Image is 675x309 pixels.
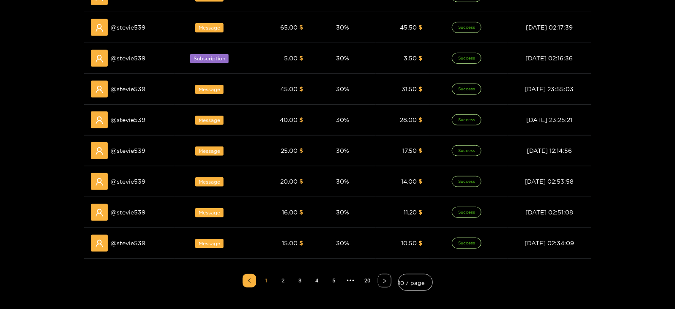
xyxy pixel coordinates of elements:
span: user [95,116,104,125]
span: 10 / page [399,276,432,288]
span: Success [452,176,481,187]
li: Next Page [378,274,391,287]
span: $ [300,117,303,123]
span: 30 % [336,209,350,215]
li: 5 [327,274,341,287]
span: 30 % [336,55,350,61]
li: Next 5 Pages [344,274,358,287]
span: Success [452,22,481,33]
span: Message [195,146,224,156]
span: [DATE] 02:53:58 [525,178,574,184]
span: 30 % [336,117,350,123]
span: Success [452,238,481,249]
span: 28.00 [400,117,417,123]
span: Message [195,116,224,125]
span: $ [300,209,303,215]
span: 5.00 [284,55,298,61]
span: $ [419,24,423,30]
span: $ [419,86,423,92]
span: @ stevie539 [111,177,146,186]
span: $ [419,117,423,123]
span: 17.50 [403,147,417,154]
span: [DATE] 02:17:39 [526,24,573,30]
span: 16.00 [282,209,298,215]
button: right [378,274,391,287]
span: $ [300,55,303,61]
a: 4 [311,274,323,287]
span: Message [195,177,224,187]
span: left [247,278,252,283]
span: @ stevie539 [111,54,146,63]
span: [DATE] 23:55:03 [525,86,574,92]
span: $ [419,147,423,154]
span: 25.00 [281,147,298,154]
span: @ stevie539 [111,208,146,217]
span: 20.00 [281,178,298,184]
span: user [95,239,104,248]
span: user [95,85,104,94]
span: @ stevie539 [111,84,146,94]
span: 30 % [336,86,350,92]
span: 14.00 [402,178,417,184]
span: ••• [344,274,358,287]
span: 30 % [336,24,350,30]
span: $ [419,209,423,215]
span: 10.50 [402,240,417,246]
span: Success [452,114,481,125]
span: [DATE] 02:16:36 [526,55,573,61]
span: 30 % [336,147,350,154]
span: $ [419,55,423,61]
span: @ stevie539 [111,115,146,125]
span: user [95,24,104,32]
span: [DATE] 02:34:09 [525,240,574,246]
span: Message [195,85,224,94]
span: $ [300,240,303,246]
span: Success [452,53,481,64]
span: Message [195,23,224,33]
span: user [95,178,104,186]
span: $ [300,24,303,30]
span: $ [419,240,423,246]
a: 5 [328,274,340,287]
span: 30 % [336,240,350,246]
span: 45.50 [400,24,417,30]
span: 15.00 [282,240,298,246]
span: $ [300,147,303,154]
span: Subscription [190,54,229,63]
span: 45.00 [281,86,298,92]
span: [DATE] 23:25:21 [526,117,572,123]
span: Message [195,208,224,217]
span: Success [452,84,481,95]
span: Success [452,145,481,156]
span: 11.20 [404,209,417,215]
li: 20 [361,274,374,287]
span: user [95,147,104,155]
span: Success [452,207,481,218]
li: 1 [260,274,273,287]
span: $ [300,86,303,92]
span: 65.00 [281,24,298,30]
span: @ stevie539 [111,239,146,248]
li: Previous Page [243,274,256,287]
span: 30 % [336,178,350,184]
span: 31.50 [402,86,417,92]
li: 4 [310,274,324,287]
span: $ [419,178,423,184]
a: 1 [260,274,273,287]
span: user [95,209,104,217]
a: 3 [294,274,306,287]
span: @ stevie539 [111,23,146,32]
span: Message [195,239,224,248]
li: 2 [276,274,290,287]
li: 3 [293,274,307,287]
span: [DATE] 02:51:08 [525,209,573,215]
span: [DATE] 12:14:56 [527,147,572,154]
a: 2 [277,274,290,287]
a: 20 [361,274,374,287]
span: @ stevie539 [111,146,146,155]
span: right [382,279,387,284]
span: $ [300,178,303,184]
span: 40.00 [280,117,298,123]
span: 3.50 [404,55,417,61]
span: user [95,54,104,63]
